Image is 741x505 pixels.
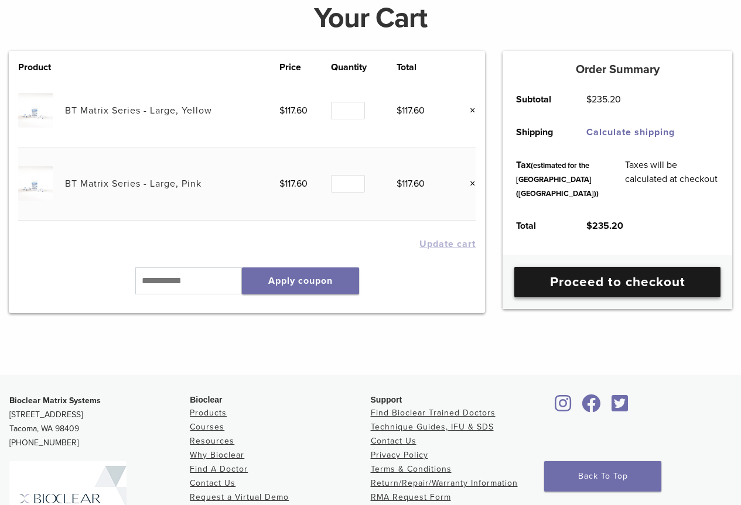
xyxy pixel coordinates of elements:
[371,464,452,474] a: Terms & Conditions
[190,478,235,488] a: Contact Us
[397,105,402,116] span: $
[279,60,331,74] th: Price
[397,60,448,74] th: Total
[578,401,605,413] a: Bioclear
[65,105,212,116] a: BT Matrix Series - Large, Yellow
[371,492,451,502] a: RMA Request Form
[586,220,592,232] span: $
[190,450,244,460] a: Why Bioclear
[544,461,661,492] a: Back To Top
[331,60,397,74] th: Quantity
[516,161,599,198] small: (estimated for the [GEOGRAPHIC_DATA] ([GEOGRAPHIC_DATA]))
[397,178,425,190] bdi: 117.60
[279,105,285,116] span: $
[190,422,224,432] a: Courses
[503,149,612,209] th: Tax
[371,408,496,418] a: Find Bioclear Trained Doctors
[279,178,285,190] span: $
[586,94,592,105] span: $
[242,267,359,294] button: Apply coupon
[586,220,623,232] bdi: 235.20
[586,94,621,105] bdi: 235.20
[371,436,416,446] a: Contact Us
[514,267,720,297] a: Proceed to checkout
[9,394,190,450] p: [STREET_ADDRESS] Tacoma, WA 98409 [PHONE_NUMBER]
[503,209,573,242] th: Total
[190,408,227,418] a: Products
[612,149,732,209] td: Taxes will be calculated at checkout
[190,492,289,502] a: Request a Virtual Demo
[371,395,402,404] span: Support
[397,105,425,116] bdi: 117.60
[190,436,234,446] a: Resources
[371,478,518,488] a: Return/Repair/Warranty Information
[65,178,202,190] a: BT Matrix Series - Large, Pink
[9,396,101,406] strong: Bioclear Matrix Systems
[551,401,576,413] a: Bioclear
[607,401,632,413] a: Bioclear
[190,395,222,404] span: Bioclear
[18,93,53,128] img: BT Matrix Series - Large, Yellow
[190,464,248,474] a: Find A Doctor
[586,126,675,138] a: Calculate shipping
[503,116,573,149] th: Shipping
[503,83,573,116] th: Subtotal
[371,422,494,432] a: Technique Guides, IFU & SDS
[503,63,732,77] h5: Order Summary
[279,178,308,190] bdi: 117.60
[371,450,428,460] a: Privacy Policy
[397,178,402,190] span: $
[460,103,476,118] a: Remove this item
[279,105,308,116] bdi: 117.60
[419,239,476,249] button: Update cart
[18,166,53,201] img: BT Matrix Series - Large, Pink
[460,176,476,191] a: Remove this item
[18,60,65,74] th: Product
